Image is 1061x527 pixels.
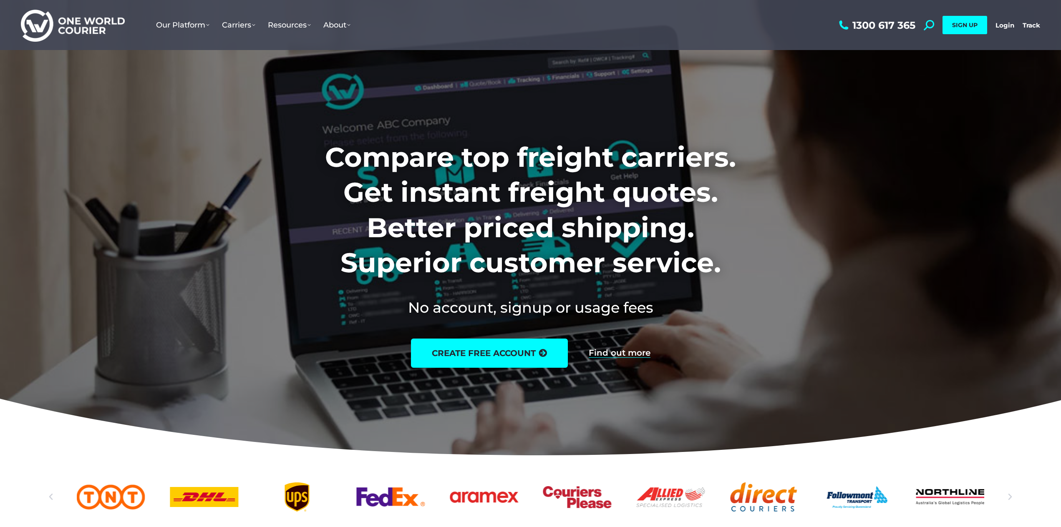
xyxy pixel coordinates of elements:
[450,482,518,512] a: Aramex_logo
[995,21,1014,29] a: Login
[356,482,425,512] a: FedEx logo
[636,482,705,512] a: Allied Express logo
[262,12,317,38] a: Resources
[156,20,209,30] span: Our Platform
[150,12,216,38] a: Our Platform
[1023,21,1040,29] a: Track
[170,482,238,512] a: DHl logo
[268,20,311,30] span: Resources
[216,12,262,38] a: Carriers
[270,297,791,318] h2: No account, signup or usage fees
[916,482,985,512] a: Northline logo
[636,482,705,512] div: 8 / 25
[837,20,915,30] a: 1300 617 365
[823,482,891,512] div: 10 / 25
[170,482,238,512] div: 3 / 25
[77,482,145,512] a: TNT logo Australian freight company
[730,482,798,512] div: 9 / 25
[77,482,145,512] div: 2 / 25
[263,482,332,512] a: UPS logo
[263,482,332,512] div: 4 / 25
[323,20,350,30] span: About
[916,482,985,512] div: 11 / 25
[21,8,125,42] img: One World Courier
[543,482,612,512] div: 7 / 25
[543,482,612,512] a: Couriers Please logo
[450,482,518,512] div: 6 / 25
[730,482,798,512] a: Direct Couriers logo
[411,339,568,368] a: create free account
[222,20,255,30] span: Carriers
[943,16,987,34] a: SIGN UP
[77,482,985,512] div: Slides
[356,482,425,512] div: 5 / 25
[270,140,791,281] h1: Compare top freight carriers. Get instant freight quotes. Better priced shipping. Superior custom...
[589,349,650,358] a: Find out more
[317,12,357,38] a: About
[823,482,891,512] a: Followmont transoirt web logo
[952,21,978,29] span: SIGN UP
